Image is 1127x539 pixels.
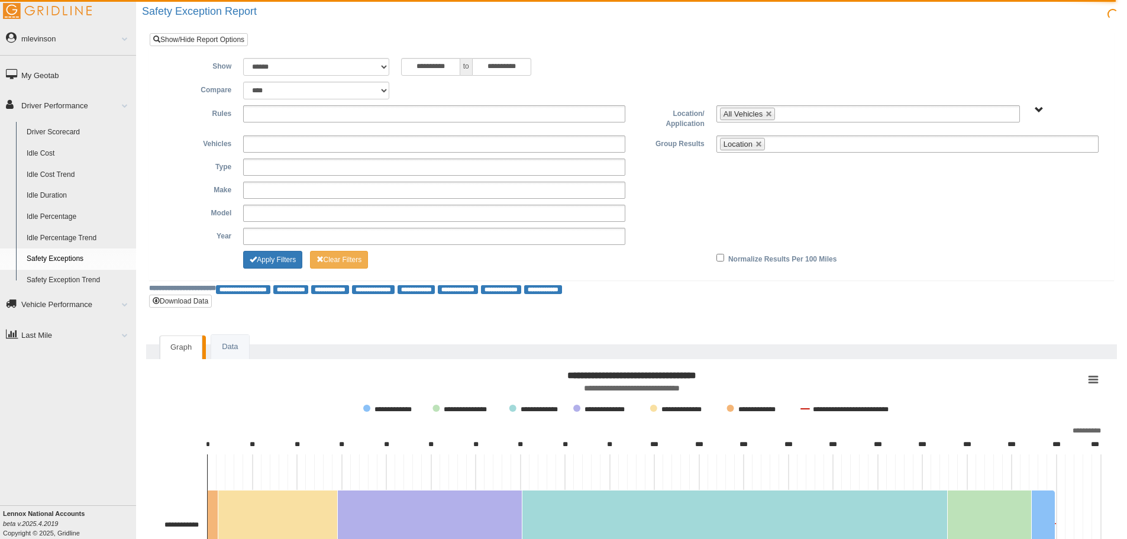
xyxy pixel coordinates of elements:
label: Vehicles [159,135,237,150]
i: beta v.2025.4.2019 [3,520,58,527]
a: Safety Exceptions [21,248,136,270]
img: Gridline [3,3,92,19]
button: Show Speed > 10 mph [573,405,637,413]
a: Idle Percentage Trend [21,228,136,249]
a: Idle Cost [21,143,136,164]
label: Rules [159,105,237,120]
button: Show Speed > 80 mph [650,405,714,413]
label: Group Results [631,135,710,150]
button: Show Harsh Cornering [432,405,496,413]
a: Graph [160,335,202,359]
label: Location/ Application [631,105,710,130]
label: Show [159,58,237,72]
a: Safety Exception Trend [21,270,136,291]
span: All Vehicles [724,109,763,118]
label: Compare [159,82,237,96]
a: Idle Cost Trend [21,164,136,186]
button: Change Filter Options [243,251,302,269]
button: Show Speed > 15mph [727,405,789,413]
label: Model [159,205,237,219]
h2: Safety Exception Report [142,6,1127,18]
a: Data [211,335,248,359]
span: Location [724,140,753,149]
label: Make [159,182,237,196]
button: Show Current Average Exceptions [801,405,901,413]
span: to [460,58,472,76]
a: Idle Duration [21,185,136,206]
a: Idle Percentage [21,206,136,228]
button: Show Seat belt (C) [509,405,560,413]
label: Normalize Results Per 100 Miles [728,251,837,265]
button: View chart menu, Safety Exceptions Grouped by Vehicle [1085,372,1102,388]
button: Show Harsh Braking [363,405,419,413]
a: Show/Hide Report Options [150,33,248,46]
div: Copyright © 2025, Gridline [3,509,136,538]
a: Driver Scorecard [21,122,136,143]
button: Change Filter Options [310,251,369,269]
label: Year [159,228,237,242]
b: Lennox National Accounts [3,510,85,517]
label: Type [159,159,237,173]
button: Download Data [149,295,212,308]
g: Current Average Exceptions, series 7 of 7. Line with 2 data points. [1053,521,1064,526]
